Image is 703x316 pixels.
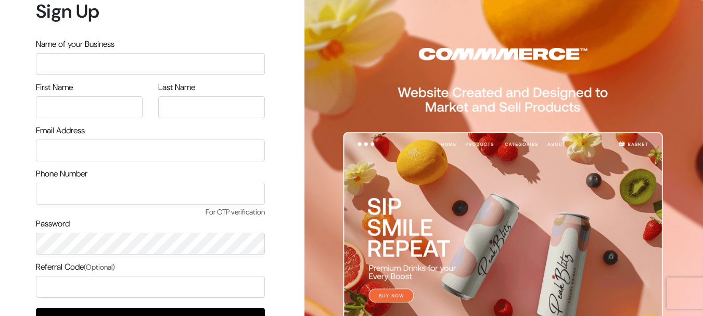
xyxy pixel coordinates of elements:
[36,218,70,230] label: Password
[84,262,115,272] span: (Optional)
[36,124,85,137] label: Email Address
[36,81,73,94] label: First Name
[36,38,114,50] label: Name of your Business
[158,81,195,94] label: Last Name
[36,261,115,273] label: Referral Code
[36,207,265,218] span: For OTP verification
[36,168,87,180] label: Phone Number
